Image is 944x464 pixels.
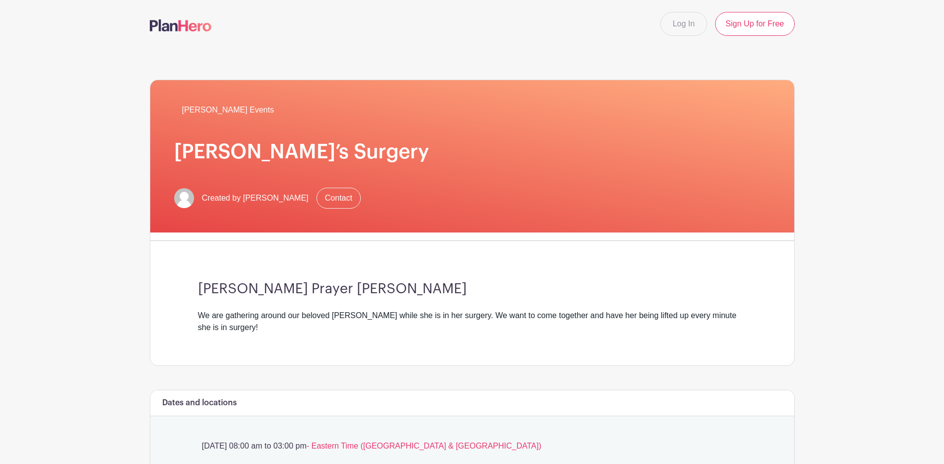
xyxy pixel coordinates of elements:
a: Sign Up for Free [715,12,794,36]
img: logo-507f7623f17ff9eddc593b1ce0a138ce2505c220e1c5a4e2b4648c50719b7d32.svg [150,19,211,31]
div: We are gathering around our beloved [PERSON_NAME] while she is in her surgery. We want to come to... [198,310,746,334]
a: Log In [660,12,707,36]
h1: [PERSON_NAME]’s Surgery [174,140,770,164]
p: [DATE] 08:00 am to 03:00 pm [198,440,746,452]
h6: Dates and locations [162,398,237,408]
span: - Eastern Time ([GEOGRAPHIC_DATA] & [GEOGRAPHIC_DATA]) [307,442,541,450]
a: Contact [316,188,361,209]
img: default-ce2991bfa6775e67f084385cd625a349d9dcbb7a52a09fb2fda1e96e2d18dcdb.png [174,188,194,208]
span: Created by [PERSON_NAME] [202,192,309,204]
h3: [PERSON_NAME] Prayer [PERSON_NAME] [198,281,746,298]
span: [PERSON_NAME] Events [182,104,274,116]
